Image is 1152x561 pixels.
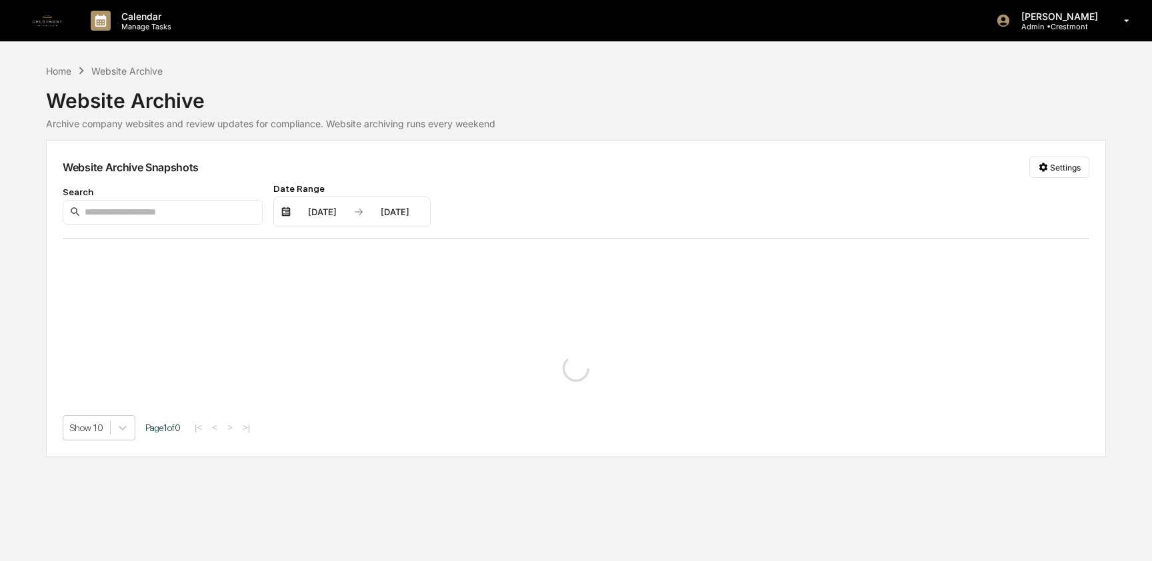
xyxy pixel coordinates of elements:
p: [PERSON_NAME] [1011,11,1105,22]
div: Website Archive [46,78,1106,113]
span: Page 1 of 0 [145,422,181,433]
div: Search [63,187,263,197]
button: |< [191,422,206,433]
div: [DATE] [294,207,351,217]
img: calendar [281,207,291,217]
div: Archive company websites and review updates for compliance. Website archiving runs every weekend [46,118,1106,129]
button: >| [239,422,254,433]
p: Calendar [111,11,178,22]
div: Website Archive Snapshots [63,161,199,174]
div: Date Range [273,183,431,194]
div: [DATE] [367,207,423,217]
button: Settings [1029,157,1089,178]
div: Website Archive [91,65,163,77]
div: Home [46,65,71,77]
img: arrow right [353,207,364,217]
p: Manage Tasks [111,22,178,31]
img: logo [32,5,64,37]
button: > [223,422,237,433]
p: Admin • Crestmont [1011,22,1105,31]
button: < [208,422,221,433]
